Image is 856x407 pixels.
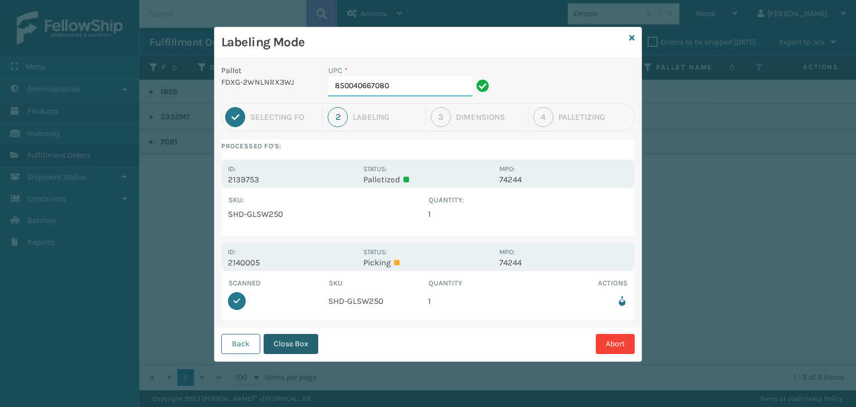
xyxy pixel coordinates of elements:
[558,112,631,122] div: Palletizing
[328,289,429,313] td: SHD-GLSW250
[221,139,635,153] label: Processed FO's:
[328,65,348,76] label: UPC
[428,206,628,222] td: 1
[228,165,236,173] label: Id:
[363,248,387,256] label: Status:
[363,175,492,185] p: Palletized
[228,195,428,206] th: SKU :
[499,175,628,185] p: 74244
[428,289,528,313] td: 1
[431,107,451,127] div: 3
[328,107,348,127] div: 2
[456,112,523,122] div: Dimensions
[596,334,635,354] button: Abort
[228,206,428,222] td: SHD-GLSW250
[428,278,528,289] th: Quantity
[228,258,357,268] p: 2140005
[528,289,629,313] td: Remove from box
[221,334,260,354] button: Back
[221,76,315,88] p: FDXG-2WNLNRX3WJ
[228,278,328,289] th: Scanned
[499,248,515,256] label: MPO:
[499,165,515,173] label: MPO:
[353,112,420,122] div: Labeling
[250,112,317,122] div: Selecting FO
[363,165,387,173] label: Status:
[363,258,492,268] p: Picking
[221,65,315,76] p: Pallet
[328,278,429,289] th: SKU
[428,195,628,206] th: Quantity :
[533,107,553,127] div: 4
[528,278,629,289] th: Actions
[228,248,236,256] label: Id:
[499,258,628,268] p: 74244
[228,175,357,185] p: 2139753
[264,334,318,354] button: Close Box
[221,34,625,51] h3: Labeling Mode
[225,107,245,127] div: 1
